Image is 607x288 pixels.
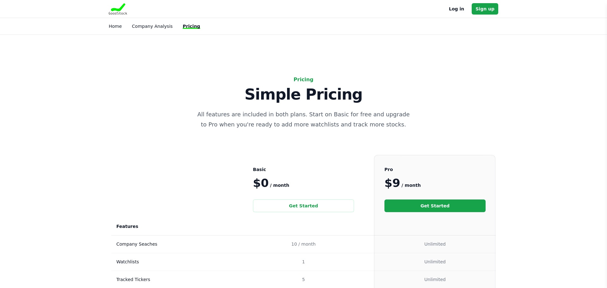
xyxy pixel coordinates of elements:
[402,181,421,189] span: / month
[253,240,354,248] div: 10 / month
[162,87,445,102] p: Simple Pricing
[162,75,445,84] h2: Pricing
[384,258,486,266] div: Unlimited
[109,3,127,15] img: Goodstock Logo
[472,3,498,15] a: Sign up
[384,199,486,212] a: Get Started
[384,177,400,189] span: $9
[197,109,410,130] p: All features are included in both plans. Start on Basic for free and upgrade to Pro when you're r...
[384,240,486,248] div: Unlimited
[449,5,464,13] a: Log in
[253,199,354,212] a: Get Started
[253,276,354,283] div: 5
[253,165,354,174] div: Basic
[270,181,289,189] span: / month
[384,276,486,283] div: Unlimited
[253,258,354,266] div: 1
[132,24,173,29] a: Company Analysis
[183,24,200,29] a: Pricing
[111,235,233,253] th: Company Seaches
[111,253,233,271] th: Watchlists
[253,177,269,189] span: $0
[109,24,122,29] a: Home
[111,212,496,235] th: Features
[384,165,486,174] div: Pro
